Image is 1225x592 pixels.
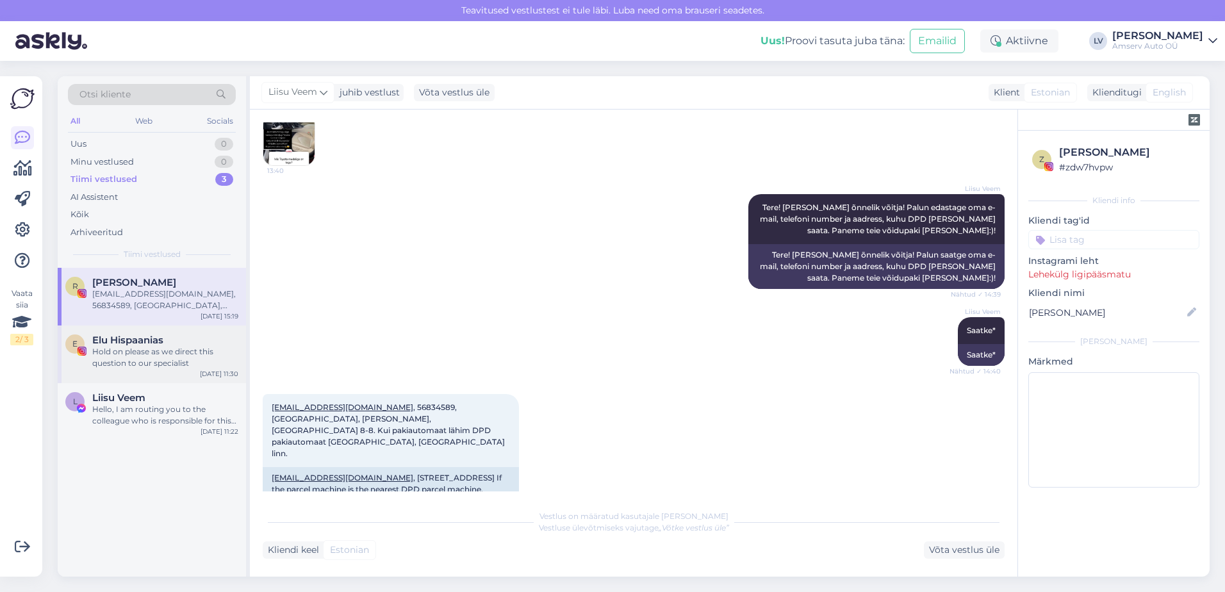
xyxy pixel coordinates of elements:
a: [EMAIL_ADDRESS][DOMAIN_NAME] [272,473,413,482]
p: Instagrami leht [1028,254,1199,268]
span: Vestlus on määratud kasutajale [PERSON_NAME] [539,511,728,521]
div: Amserv Auto OÜ [1112,41,1203,51]
p: Kliendi tag'id [1028,214,1199,227]
span: Estonian [330,543,369,557]
div: Web [133,113,155,129]
div: LV [1089,32,1107,50]
span: Liisu Veem [953,307,1001,317]
div: Kliendi keel [263,543,319,557]
p: Märkmed [1028,355,1199,368]
div: [DATE] 11:22 [201,427,238,436]
div: Minu vestlused [70,156,134,169]
div: 0 [215,156,233,169]
img: zendesk [1188,114,1200,126]
div: [PERSON_NAME] [1112,31,1203,41]
div: Tere! [PERSON_NAME] õnnelik võitja! Palun saatge oma e-mail, telefoni number ja aadress, kuhu DPD... [748,244,1005,289]
div: Võta vestlus üle [414,84,495,101]
span: Tere! [PERSON_NAME] õnnelik võitja! Palun edastage oma e-mail, telefoni number ja aadress, kuhu D... [760,202,998,235]
p: Lehekülg ligipääsmatu [1028,268,1199,281]
b: Uus! [760,35,785,47]
img: Attachment [263,114,315,165]
span: z [1039,154,1044,164]
div: [PERSON_NAME] [1059,145,1196,160]
span: Nähtud ✓ 14:40 [950,366,1001,376]
span: English [1153,86,1186,99]
span: 13:40 [267,166,315,176]
div: , [STREET_ADDRESS] If the parcel machine is the nearest DPD parcel machine, [STREET_ADDRESS]. [263,467,519,512]
img: Askly Logo [10,86,35,111]
div: Klienditugi [1087,86,1142,99]
span: Estonian [1031,86,1070,99]
div: [EMAIL_ADDRESS][DOMAIN_NAME], 56834589, [GEOGRAPHIC_DATA], [PERSON_NAME], [GEOGRAPHIC_DATA] 8-8. ... [92,288,238,311]
span: Tiimi vestlused [124,249,181,260]
p: Kliendi nimi [1028,286,1199,300]
div: Saatke* [958,344,1005,366]
div: Kõik [70,208,89,221]
div: 2 / 3 [10,334,33,345]
div: Socials [204,113,236,129]
div: Tiimi vestlused [70,173,137,186]
div: # zdw7hvpw [1059,160,1196,174]
span: R [72,281,78,291]
div: juhib vestlust [334,86,400,99]
div: Aktiivne [980,29,1058,53]
span: Nähtud ✓ 14:39 [951,290,1001,299]
div: [DATE] 15:19 [201,311,238,321]
div: 3 [215,173,233,186]
span: Liisu Veem [92,392,145,404]
div: Uus [70,138,86,151]
span: Otsi kliente [79,88,131,101]
div: Hold on please as we direct this question to our specialist [92,346,238,369]
span: Raul Urbel [92,277,176,288]
span: Liisu Veem [953,184,1001,193]
span: L [73,397,78,406]
span: Liisu Veem [268,85,317,99]
div: Proovi tasuta juba täna: [760,33,905,49]
a: [EMAIL_ADDRESS][DOMAIN_NAME] [272,402,413,412]
div: AI Assistent [70,191,118,204]
span: Vestluse ülevõtmiseks vajutage [539,523,729,532]
button: Emailid [910,29,965,53]
a: [PERSON_NAME]Amserv Auto OÜ [1112,31,1217,51]
div: Hello, I am routing you to the colleague who is responsible for this topic. Please wait a little. [92,404,238,427]
div: Võta vestlus üle [924,541,1005,559]
div: [PERSON_NAME] [1028,336,1199,347]
span: E [72,339,78,349]
input: Lisa tag [1028,230,1199,249]
i: „Võtke vestlus üle” [659,523,729,532]
span: , 56834589, [GEOGRAPHIC_DATA], [PERSON_NAME], [GEOGRAPHIC_DATA] 8-8. Kui pakiautomaat lähim DPD p... [272,402,507,458]
div: [DATE] 11:30 [200,369,238,379]
div: Vaata siia [10,288,33,345]
div: Klient [989,86,1020,99]
div: 0 [215,138,233,151]
div: All [68,113,83,129]
span: Saatke* [967,325,996,335]
span: Elu Hispaanias [92,334,163,346]
div: Arhiveeritud [70,226,123,239]
div: Kliendi info [1028,195,1199,206]
input: Lisa nimi [1029,306,1185,320]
